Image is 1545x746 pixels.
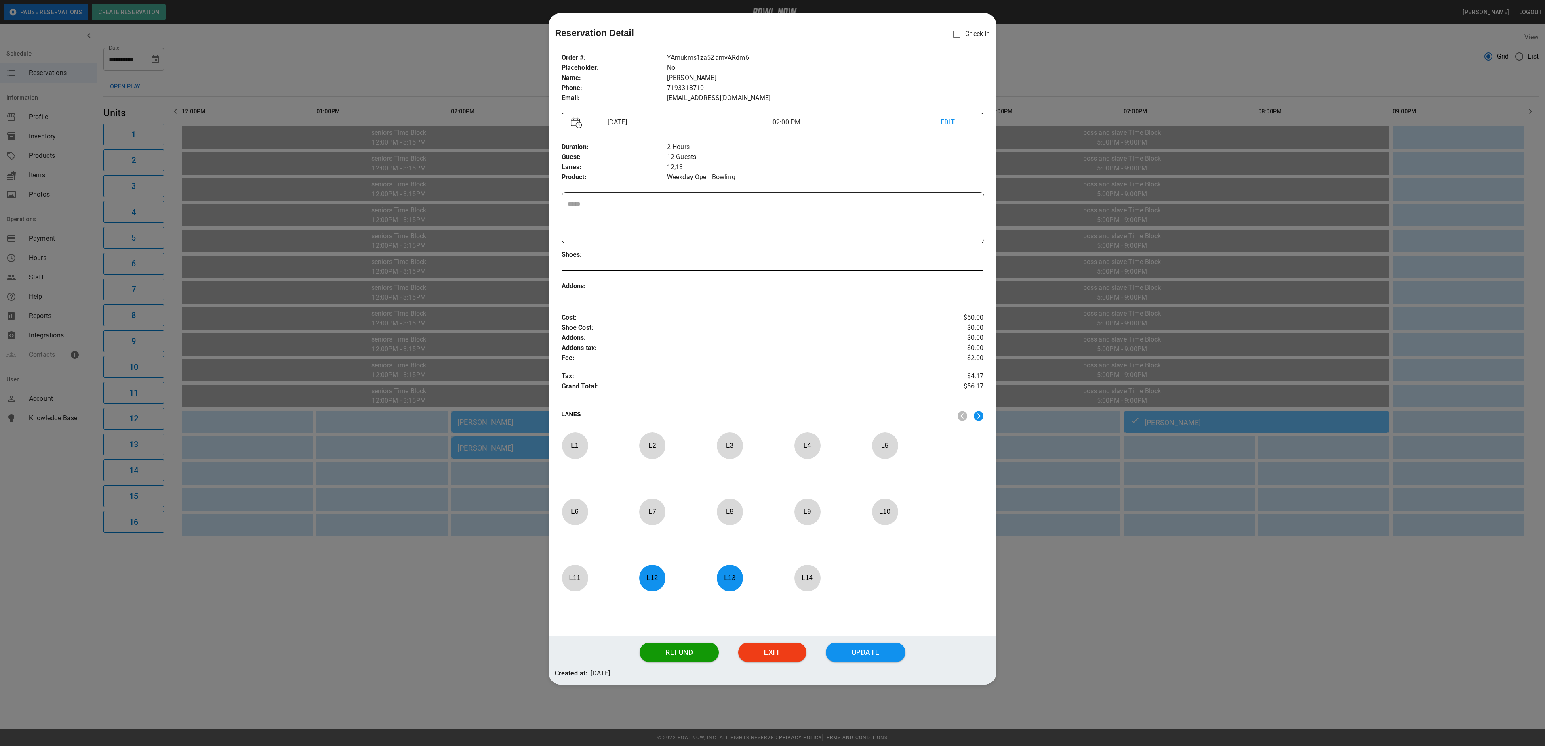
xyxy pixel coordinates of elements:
[639,502,665,521] p: L 7
[794,568,821,587] p: L 14
[562,162,667,172] p: Lanes :
[716,436,743,455] p: L 3
[555,26,634,40] p: Reservation Detail
[562,83,667,93] p: Phone :
[871,436,898,455] p: L 5
[562,152,667,162] p: Guest :
[913,313,983,323] p: $50.00
[562,142,667,152] p: Duration :
[562,172,667,182] p: Product :
[562,93,667,103] p: Email :
[640,643,719,662] button: Refund
[913,381,983,394] p: $56.17
[562,353,914,363] p: Fee :
[562,343,914,353] p: Addons tax :
[948,26,990,43] p: Check In
[667,73,984,83] p: [PERSON_NAME]
[716,502,743,521] p: L 8
[667,172,984,182] p: Weekday Open Bowling
[667,152,984,162] p: 12 Guests
[913,371,983,381] p: $4.17
[716,568,743,587] p: L 13
[667,83,984,93] p: 7193318710
[562,333,914,343] p: Addons :
[913,333,983,343] p: $0.00
[562,410,951,421] p: LANES
[591,668,610,679] p: [DATE]
[913,343,983,353] p: $0.00
[562,281,667,291] p: Addons :
[913,353,983,363] p: $2.00
[826,643,905,662] button: Update
[562,323,914,333] p: Shoe Cost :
[667,63,984,73] p: No
[562,502,588,521] p: L 6
[958,411,967,421] img: nav_left.svg
[794,502,821,521] p: L 9
[562,313,914,323] p: Cost :
[639,568,665,587] p: L 12
[667,53,984,63] p: YAmukms1za5ZamvARdm6
[604,117,772,127] p: [DATE]
[562,371,914,381] p: Tax :
[555,668,588,679] p: Created at:
[562,250,667,260] p: Shoes :
[562,381,914,394] p: Grand Total :
[667,93,984,103] p: [EMAIL_ADDRESS][DOMAIN_NAME]
[571,117,582,128] img: Vector
[562,53,667,63] p: Order # :
[974,411,983,421] img: right.svg
[913,323,983,333] p: $0.00
[772,117,941,127] p: 02:00 PM
[562,63,667,73] p: Placeholder :
[738,643,806,662] button: Exit
[794,436,821,455] p: L 4
[941,117,974,128] p: EDIT
[667,162,984,172] p: 12,13
[667,142,984,152] p: 2 Hours
[562,73,667,83] p: Name :
[639,436,665,455] p: L 2
[562,436,588,455] p: L 1
[562,568,588,587] p: L 11
[871,502,898,521] p: L 10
